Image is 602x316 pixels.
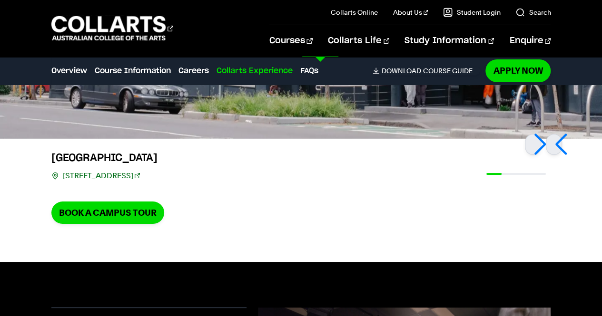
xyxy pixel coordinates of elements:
[381,67,421,75] span: Download
[405,25,494,57] a: Study Information
[269,25,313,57] a: Courses
[328,25,389,57] a: Collarts Life
[515,8,551,17] a: Search
[509,25,551,57] a: Enquire
[393,8,428,17] a: About Us
[217,65,293,77] a: Collarts Experience
[51,65,87,77] a: Overview
[51,201,164,224] a: Book a Campus Tour
[63,169,140,182] a: [STREET_ADDRESS]
[178,65,209,77] a: Careers
[331,8,378,17] a: Collarts Online
[95,65,171,77] a: Course Information
[300,65,318,77] a: FAQs
[51,150,164,165] h3: [GEOGRAPHIC_DATA]
[51,15,173,42] div: Go to homepage
[373,67,480,75] a: DownloadCourse Guide
[485,59,551,82] a: Apply Now
[443,8,500,17] a: Student Login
